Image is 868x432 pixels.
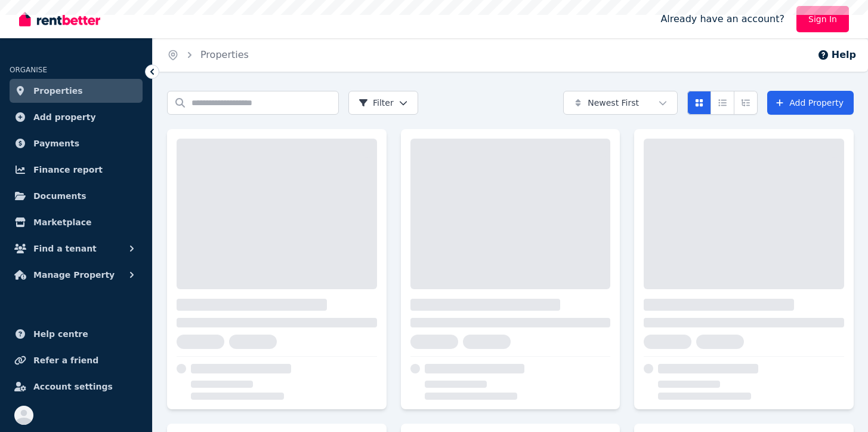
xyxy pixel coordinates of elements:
button: Expanded list view [734,91,758,115]
span: Payments [33,136,79,151]
button: Compact list view [711,91,734,115]
a: Properties [200,49,249,60]
span: Documents [33,189,87,203]
a: Add Property [767,91,854,115]
button: Newest First [563,91,678,115]
span: Add property [33,110,96,124]
span: Marketplace [33,215,91,229]
button: Find a tenant [10,237,143,261]
a: Properties [10,79,143,103]
span: Find a tenant [33,241,97,256]
button: Filter [348,91,418,115]
span: Help centre [33,327,88,341]
a: Documents [10,184,143,208]
span: Newest First [588,97,639,109]
a: Account settings [10,375,143,399]
span: Refer a friend [33,353,98,367]
button: Manage Property [10,263,143,287]
a: Finance report [10,158,143,182]
span: ORGANISE [10,66,47,74]
a: Marketplace [10,210,143,234]
a: Refer a friend [10,348,143,372]
span: Finance report [33,163,103,177]
img: RentBetter [19,10,100,28]
span: Account settings [33,379,113,394]
span: Filter [359,97,394,109]
span: Manage Property [33,268,115,282]
nav: Breadcrumb [153,38,263,72]
a: Sign In [796,6,849,32]
div: View options [687,91,758,115]
span: Already have an account? [660,12,784,26]
a: Add property [10,105,143,129]
button: Card view [687,91,711,115]
span: Properties [33,84,83,98]
a: Help centre [10,322,143,346]
a: Payments [10,131,143,155]
button: Help [817,48,856,62]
